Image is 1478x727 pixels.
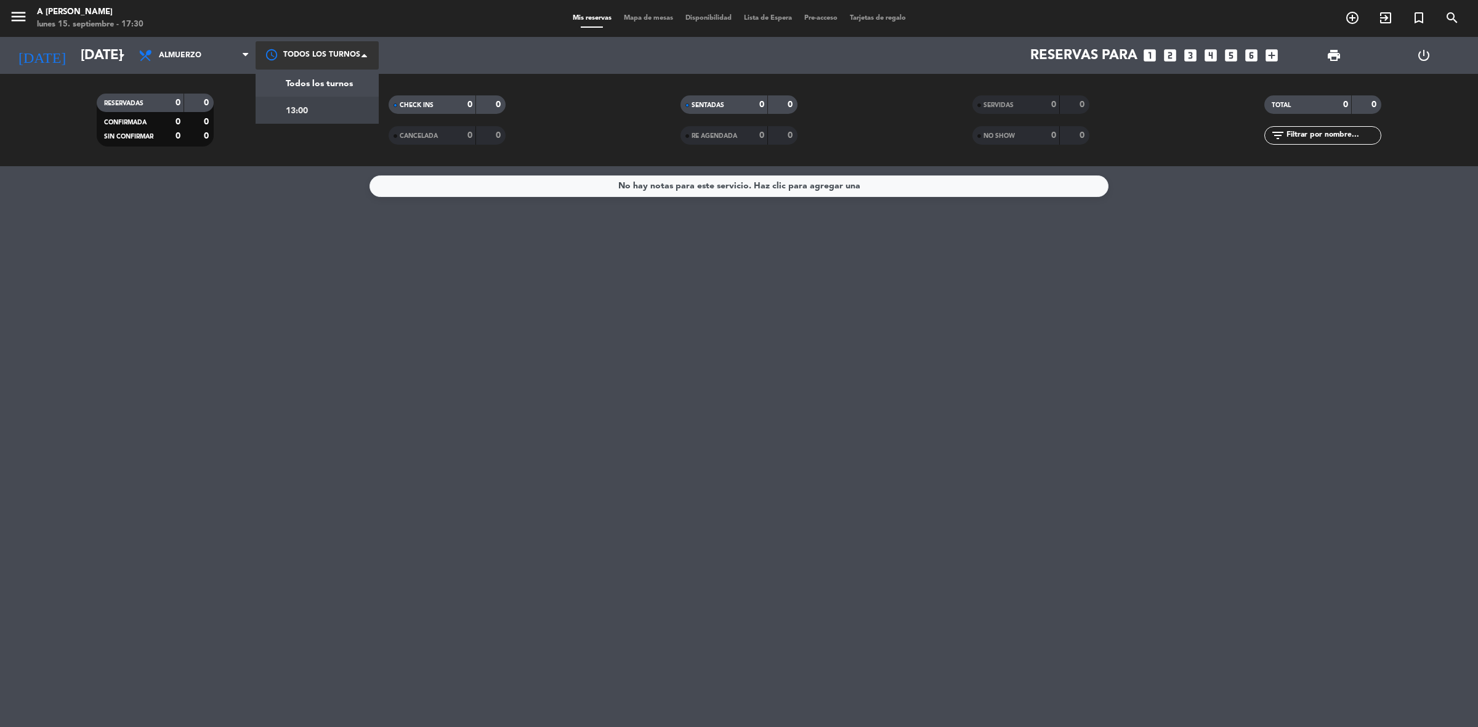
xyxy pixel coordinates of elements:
[618,15,679,22] span: Mapa de mesas
[467,100,472,109] strong: 0
[176,118,180,126] strong: 0
[1378,10,1393,25] i: exit_to_app
[496,100,503,109] strong: 0
[1371,100,1379,109] strong: 0
[104,100,143,106] span: RESERVADAS
[104,119,147,126] span: CONFIRMADA
[983,133,1015,139] span: NO SHOW
[1445,10,1460,25] i: search
[176,98,180,107] strong: 0
[738,15,798,22] span: Lista de Espera
[204,132,211,140] strong: 0
[1272,102,1291,108] span: TOTAL
[1182,47,1198,63] i: looks_3
[1051,100,1056,109] strong: 0
[286,104,308,118] span: 13:00
[618,179,860,193] div: No hay notas para este servicio. Haz clic para agregar una
[788,100,795,109] strong: 0
[204,98,211,107] strong: 0
[1223,47,1239,63] i: looks_5
[37,6,143,18] div: A [PERSON_NAME]
[692,133,737,139] span: RE AGENDADA
[496,131,503,140] strong: 0
[1345,10,1360,25] i: add_circle_outline
[204,118,211,126] strong: 0
[1270,128,1285,143] i: filter_list
[115,48,129,63] i: arrow_drop_down
[286,77,353,91] span: Todos los turnos
[1162,47,1178,63] i: looks_two
[159,51,201,60] span: Almuerzo
[1327,48,1341,63] span: print
[1264,47,1280,63] i: add_box
[1030,48,1137,63] span: Reservas para
[1080,100,1087,109] strong: 0
[467,131,472,140] strong: 0
[1411,10,1426,25] i: turned_in_not
[1080,131,1087,140] strong: 0
[400,133,438,139] span: CANCELADA
[1142,47,1158,63] i: looks_one
[1285,129,1381,142] input: Filtrar por nombre...
[567,15,618,22] span: Mis reservas
[9,7,28,26] i: menu
[176,132,180,140] strong: 0
[1243,47,1259,63] i: looks_6
[692,102,724,108] span: SENTADAS
[983,102,1014,108] span: SERVIDAS
[37,18,143,31] div: lunes 15. septiembre - 17:30
[1343,100,1348,109] strong: 0
[400,102,434,108] span: CHECK INS
[679,15,738,22] span: Disponibilidad
[104,134,153,140] span: SIN CONFIRMAR
[759,131,764,140] strong: 0
[844,15,912,22] span: Tarjetas de regalo
[9,7,28,30] button: menu
[1416,48,1431,63] i: power_settings_new
[1051,131,1056,140] strong: 0
[788,131,795,140] strong: 0
[9,42,75,69] i: [DATE]
[798,15,844,22] span: Pre-acceso
[1379,37,1469,74] div: LOG OUT
[759,100,764,109] strong: 0
[1203,47,1219,63] i: looks_4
